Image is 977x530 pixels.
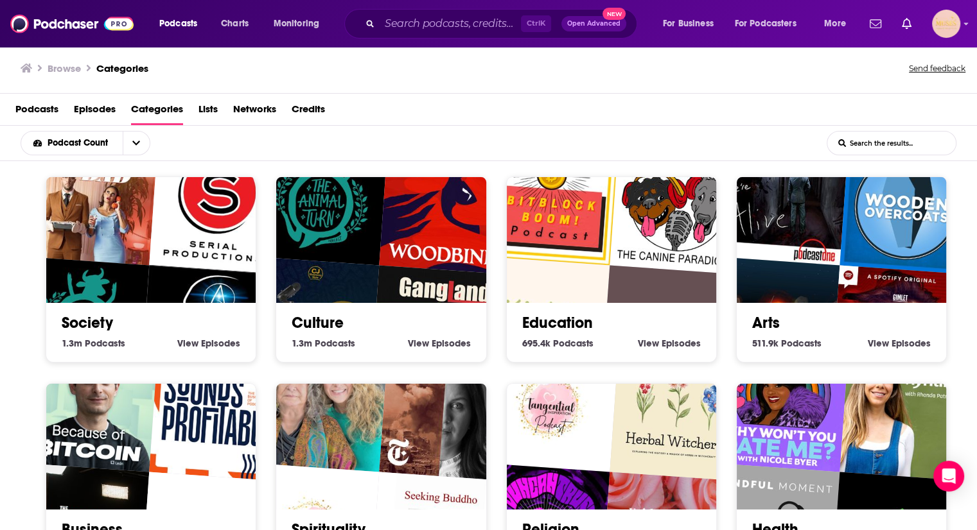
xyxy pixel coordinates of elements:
a: Society [62,313,113,332]
span: For Business [663,15,714,33]
div: Search podcasts, credits, & more... [356,9,649,38]
span: Logged in as MUSESPR [932,10,960,38]
a: Lists [198,99,218,125]
div: Why Won't You Date Me? with Nicole Byer [714,338,849,472]
span: Categories [131,99,183,125]
span: Episodes [662,338,701,349]
img: Wooden Overcoats [840,141,974,275]
a: Credits [292,99,325,125]
a: View Society Episodes [177,338,240,349]
button: open menu [123,132,150,155]
span: View [177,338,198,349]
img: User Profile [932,10,960,38]
span: For Podcasters [735,15,797,33]
span: Episodes [432,338,471,349]
span: New [603,8,626,20]
img: FoundMyFitness [840,347,974,481]
img: Because of Bitcoin [24,338,158,472]
span: Podcasts [85,338,125,349]
button: open menu [265,13,336,34]
button: open menu [815,13,862,34]
a: Episodes [74,99,116,125]
span: Podcast Count [48,139,112,148]
img: The Canine Paradigm [610,141,744,275]
span: View [408,338,429,349]
span: Open Advanced [567,21,621,27]
a: Charts [213,13,256,34]
img: Psychic Teachers [254,338,388,472]
img: Herbal Witchery [610,347,744,481]
span: Podcasts [159,15,197,33]
span: View [868,338,889,349]
a: Culture [292,313,344,332]
button: open menu [726,13,815,34]
a: Show notifications dropdown [897,13,917,35]
button: open menu [150,13,214,34]
span: Monitoring [274,15,319,33]
span: Episodes [201,338,240,349]
a: View Arts Episodes [868,338,931,349]
span: View [638,338,659,349]
a: 1.3m Culture Podcasts [292,338,355,349]
img: The BitBlockBoom Bitcoin Podcast [484,132,619,266]
button: open menu [21,139,123,148]
h2: Choose List sort [21,131,170,155]
span: Podcasts [781,338,822,349]
img: Tangential Inspiration [484,338,619,472]
a: 1.3m Society Podcasts [62,338,125,349]
a: Show notifications dropdown [865,13,886,35]
span: Charts [221,15,249,33]
span: Ctrl K [521,15,551,32]
a: View Education Episodes [638,338,701,349]
img: Sounds Profitable [149,347,283,481]
button: Send feedback [905,60,969,78]
span: Episodes [892,338,931,349]
div: Open Intercom Messenger [933,461,964,492]
a: Education [522,313,593,332]
h3: Browse [48,62,81,74]
span: 695.4k [522,338,550,349]
span: 511.9k [752,338,779,349]
span: Podcasts [315,338,355,349]
img: Woodbine: A Parkdale Haunts Production [380,141,514,275]
span: More [824,15,846,33]
a: View Culture Episodes [408,338,471,349]
img: Podchaser - Follow, Share and Rate Podcasts [10,12,134,36]
img: Your Mom & Dad [24,132,158,266]
input: Search podcasts, credits, & more... [380,13,521,34]
a: Podcasts [15,99,58,125]
span: 1.3m [292,338,312,349]
button: Open AdvancedNew [561,16,626,31]
img: Serial [149,141,283,275]
button: Show profile menu [932,10,960,38]
a: Arts [752,313,780,332]
a: Networks [233,99,276,125]
button: open menu [654,13,730,34]
span: 1.3m [62,338,82,349]
img: Caliphate [380,347,514,481]
img: We're Alive [714,132,849,266]
h1: Categories [96,62,148,74]
a: 695.4k Education Podcasts [522,338,594,349]
a: 511.9k Arts Podcasts [752,338,822,349]
img: The Animal Turn [254,132,388,266]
